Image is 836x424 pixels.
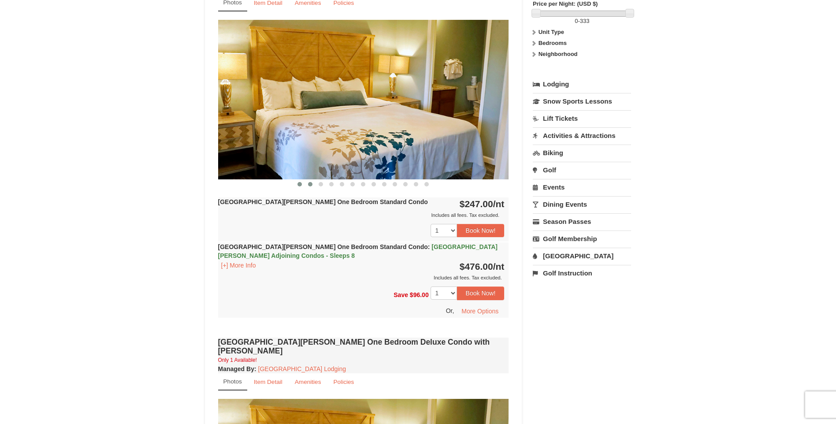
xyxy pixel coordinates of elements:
strong: Unit Type [539,29,564,35]
small: Policies [333,379,354,385]
strong: Bedrooms [539,40,567,46]
a: Dining Events [533,196,631,212]
strong: $247.00 [460,199,505,209]
a: [GEOGRAPHIC_DATA] Lodging [258,365,346,372]
span: : [428,243,430,250]
a: Snow Sports Lessons [533,93,631,109]
span: $96.00 [410,291,429,298]
small: Amenities [295,379,321,385]
a: Season Passes [533,213,631,230]
div: Includes all fees. Tax excluded. [218,211,505,219]
strong: : [218,365,256,372]
a: Golf Instruction [533,265,631,281]
small: Item Detail [254,379,282,385]
a: Lodging [533,76,631,92]
span: Managed By [218,365,254,372]
button: Book Now! [457,286,505,300]
small: Only 1 Available! [218,357,257,363]
button: More Options [456,305,504,318]
strong: [GEOGRAPHIC_DATA][PERSON_NAME] One Bedroom Standard Condo [218,243,498,259]
img: 18876286-121-55434444.jpg [218,20,509,179]
button: [+] More Info [218,260,259,270]
div: Includes all fees. Tax excluded. [218,273,505,282]
a: Item Detail [248,373,288,391]
span: 333 [580,18,590,24]
a: Amenities [289,373,327,391]
strong: Neighborhood [539,51,578,57]
strong: Price per Night: (USD $) [533,0,598,7]
a: Policies [327,373,360,391]
button: Book Now! [457,224,505,237]
span: $476.00 [460,261,493,272]
span: Save [394,291,408,298]
a: Golf Membership [533,231,631,247]
span: Or, [446,307,454,314]
a: Events [533,179,631,195]
small: Photos [223,378,242,385]
a: Golf [533,162,631,178]
a: Biking [533,145,631,161]
h4: [GEOGRAPHIC_DATA][PERSON_NAME] One Bedroom Deluxe Condo with [PERSON_NAME] [218,338,509,355]
a: Photos [218,373,247,391]
label: - [533,17,631,26]
a: [GEOGRAPHIC_DATA] [533,248,631,264]
a: Activities & Attractions [533,127,631,144]
a: Lift Tickets [533,110,631,126]
span: /nt [493,261,505,272]
span: /nt [493,199,505,209]
strong: [GEOGRAPHIC_DATA][PERSON_NAME] One Bedroom Standard Condo [218,198,428,205]
span: 0 [575,18,578,24]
